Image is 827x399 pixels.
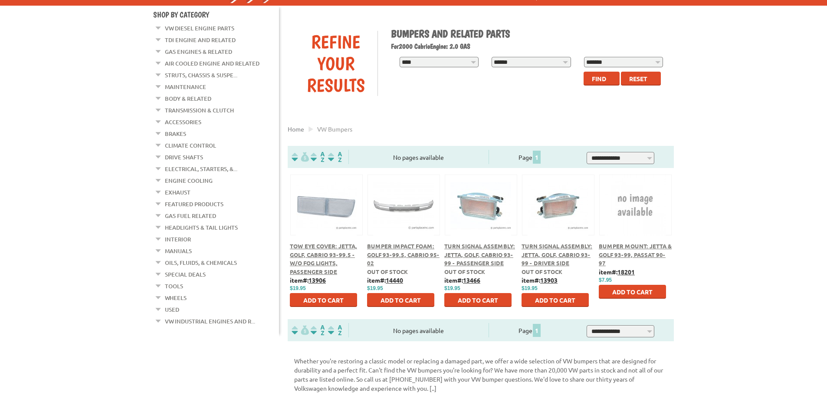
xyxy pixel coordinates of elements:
h1: Bumpers and Related Parts [391,27,668,40]
button: Add to Cart [367,293,434,307]
a: Transmission & Clutch [165,105,234,116]
a: Gas Fuel Related [165,210,216,221]
img: Sort by Sales Rank [326,152,344,162]
a: Accessories [165,116,201,128]
a: Body & Related [165,93,211,104]
b: item#: [522,276,558,284]
span: 1 [533,324,541,337]
span: Engine: 2.0 GAS [430,42,470,50]
div: Page [489,323,571,337]
a: Tools [165,280,183,292]
span: Add to Cart [303,296,344,304]
a: Engine Cooling [165,175,213,186]
a: Bumper Mount: Jetta & Golf 93-99, Passat 90-97 [599,242,672,267]
span: Find [592,75,606,82]
a: Electrical, Starters, &... [165,163,237,175]
span: Reset [629,75,647,82]
a: Turn Signal Assembly: Jetta, Golf, Cabrio 93-99 - Driver Side [522,242,592,267]
button: Add to Cart [599,285,666,299]
button: Find [584,72,620,86]
h2: 2000 Cabrio [391,42,668,50]
span: For [391,42,399,50]
span: Add to Cart [535,296,575,304]
u: 18201 [617,268,635,276]
span: Add to Cart [612,288,653,296]
a: VW Diesel Engine Parts [165,23,234,34]
span: $19.95 [290,285,306,291]
span: 1 [533,151,541,164]
a: TDI Engine and Related [165,34,236,46]
a: Maintenance [165,81,206,92]
button: Add to Cart [444,293,512,307]
span: Out of stock [444,268,485,275]
img: Sort by Headline [309,325,326,335]
span: $19.95 [444,285,460,291]
span: Add to Cart [381,296,421,304]
span: Add to Cart [458,296,498,304]
a: Home [288,125,304,133]
a: Used [165,304,179,315]
h4: Shop By Category [153,10,279,19]
a: Turn Signal Assembly: Jetta, Golf, Cabrio 93-99 - Passenger Side [444,242,515,267]
a: Bumper Impact Foam: Golf 93-99.5, Cabrio 95-02 [367,242,440,267]
span: $19.95 [522,285,538,291]
a: Exhaust [165,187,190,198]
img: filterpricelow.svg [292,325,309,335]
span: VW bumpers [317,125,352,133]
span: $7.95 [599,277,612,283]
b: item#: [367,276,403,284]
b: item#: [444,276,480,284]
img: Sort by Headline [309,152,326,162]
b: item#: [290,276,326,284]
a: Manuals [165,245,192,257]
span: $19.95 [367,285,383,291]
a: Brakes [165,128,186,139]
img: filterpricelow.svg [292,152,309,162]
a: Oils, Fluids, & Chemicals [165,257,237,268]
u: 13903 [540,276,558,284]
span: Out of stock [367,268,408,275]
img: Sort by Sales Rank [326,325,344,335]
a: Featured Products [165,198,223,210]
a: Wheels [165,292,187,303]
a: Struts, Chassis & Suspe... [165,69,237,81]
a: Air Cooled Engine and Related [165,58,259,69]
a: Drive Shafts [165,152,203,163]
a: Gas Engines & Related [165,46,232,57]
p: Whether you're restoring a classic model or replacing a damaged part, we offer a wide selection o... [294,356,667,393]
u: 14440 [386,276,403,284]
a: Tow Eye Cover: Jetta, Golf, Cabrio 93-99.5 - w/o Fog Lights, Passenger Side [290,242,357,275]
button: Add to Cart [290,293,357,307]
a: Interior [165,234,191,245]
button: Reset [621,72,661,86]
div: Page [489,150,571,164]
u: 13906 [308,276,326,284]
button: Add to Cart [522,293,589,307]
a: VW Industrial Engines and R... [165,316,255,327]
div: No pages available [349,326,489,335]
span: Out of stock [522,268,562,275]
a: Headlights & Tail Lights [165,222,238,233]
a: Climate Control [165,140,216,151]
b: item#: [599,268,635,276]
div: Refine Your Results [294,31,377,96]
u: 13466 [463,276,480,284]
a: Special Deals [165,269,206,280]
div: No pages available [349,153,489,162]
